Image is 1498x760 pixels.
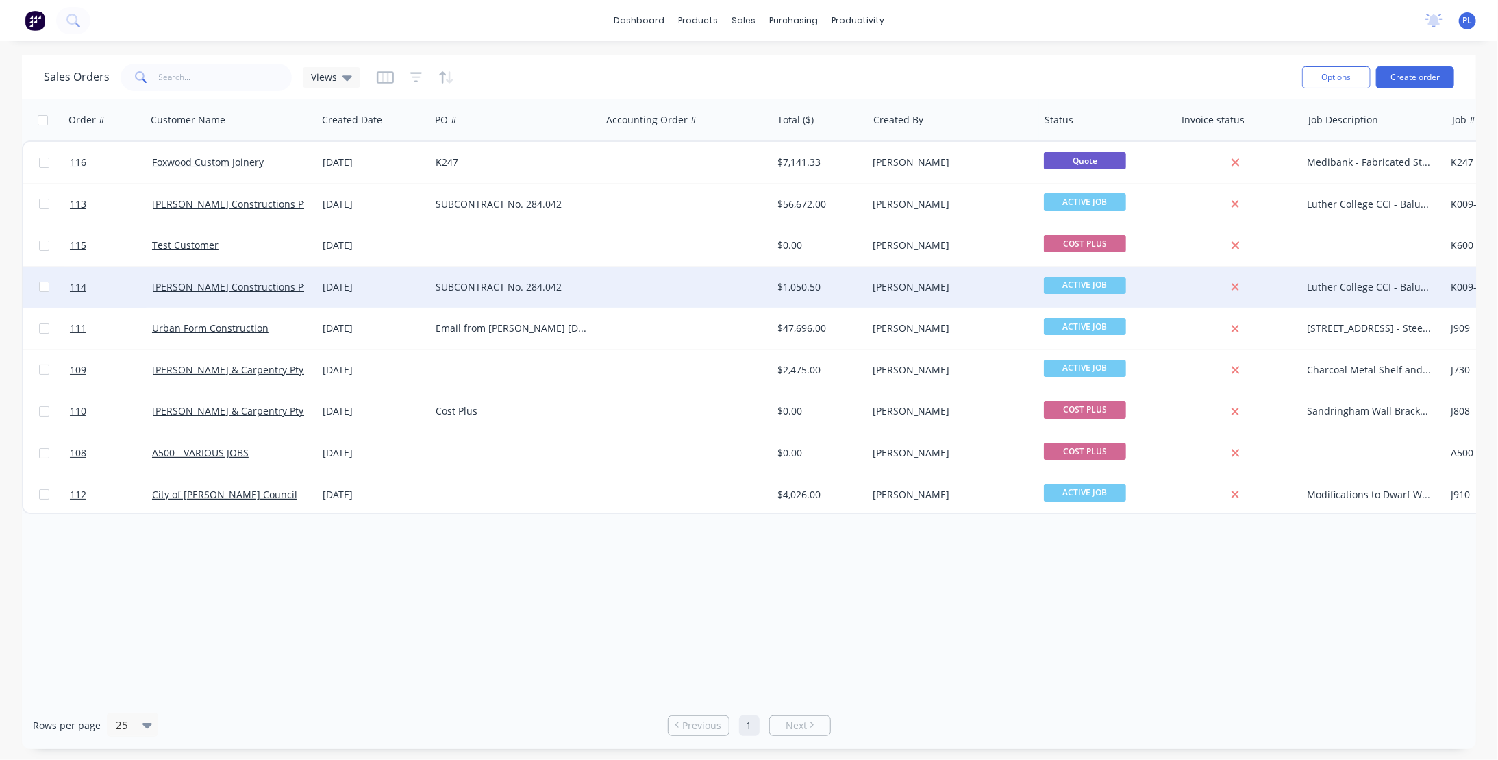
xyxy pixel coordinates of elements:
[1044,484,1126,501] span: ACTIVE JOB
[152,197,329,210] a: [PERSON_NAME] Constructions Pty Ltd
[1302,66,1371,88] button: Options
[662,715,836,736] ul: Pagination
[25,10,45,31] img: Factory
[70,225,152,266] a: 115
[152,280,329,293] a: [PERSON_NAME] Constructions Pty Ltd
[777,446,858,460] div: $0.00
[1044,443,1126,460] span: COST PLUS
[606,113,697,127] div: Accounting Order #
[1044,235,1126,252] span: COST PLUS
[323,404,425,418] div: [DATE]
[1308,321,1434,335] div: [STREET_ADDRESS] - Steel Works
[1308,488,1434,502] div: Modifications to Dwarf Wall
[777,321,858,335] div: $47,696.00
[70,404,86,418] span: 110
[152,363,321,376] a: [PERSON_NAME] & Carpentry Pty Ltd
[70,280,86,294] span: 114
[70,432,152,474] a: 108
[323,446,425,460] div: [DATE]
[1044,193,1126,210] span: ACTIVE JOB
[1452,113,1475,127] div: Job #
[311,70,337,84] span: Views
[873,113,923,127] div: Created By
[682,719,721,733] span: Previous
[152,404,321,417] a: [PERSON_NAME] & Carpentry Pty Ltd
[70,474,152,515] a: 112
[70,156,86,169] span: 116
[671,10,725,31] div: products
[323,280,425,294] div: [DATE]
[70,238,86,252] span: 115
[70,142,152,183] a: 116
[70,363,86,377] span: 109
[1308,404,1434,418] div: Sandringham Wall Brackets
[323,238,425,252] div: [DATE]
[1044,277,1126,294] span: ACTIVE JOB
[1044,318,1126,335] span: ACTIVE JOB
[873,197,1025,211] div: [PERSON_NAME]
[323,156,425,169] div: [DATE]
[323,197,425,211] div: [DATE]
[33,719,101,733] span: Rows per page
[777,197,858,211] div: $56,672.00
[70,197,86,211] span: 113
[873,238,1025,252] div: [PERSON_NAME]
[1182,113,1245,127] div: Invoice status
[777,238,858,252] div: $0.00
[70,184,152,225] a: 113
[770,719,830,733] a: Next page
[151,113,225,127] div: Customer Name
[436,197,588,211] div: SUBCONTRACT No. 284.042
[70,446,86,460] span: 108
[739,715,760,736] a: Page 1 is your current page
[777,113,814,127] div: Total ($)
[1308,197,1434,211] div: Luther College CCI - Balustrades and Handrails
[607,10,671,31] a: dashboard
[762,10,825,31] div: purchasing
[152,488,297,501] a: City of [PERSON_NAME] Council
[1044,152,1126,169] span: Quote
[322,113,382,127] div: Created Date
[873,363,1025,377] div: [PERSON_NAME]
[1463,14,1473,27] span: PL
[323,488,425,502] div: [DATE]
[436,280,588,294] div: SUBCONTRACT No. 284.042
[1308,156,1434,169] div: Medibank - Fabricated Steel Items
[436,156,588,169] div: K247
[323,321,425,335] div: [DATE]
[435,113,457,127] div: PO #
[873,321,1025,335] div: [PERSON_NAME]
[1308,113,1378,127] div: Job Description
[70,391,152,432] a: 110
[323,363,425,377] div: [DATE]
[669,719,729,733] a: Previous page
[777,404,858,418] div: $0.00
[44,71,110,84] h1: Sales Orders
[70,488,86,502] span: 112
[873,156,1025,169] div: [PERSON_NAME]
[436,404,588,418] div: Cost Plus
[1044,360,1126,377] span: ACTIVE JOB
[68,113,105,127] div: Order #
[159,64,292,91] input: Search...
[873,488,1025,502] div: [PERSON_NAME]
[152,238,219,252] a: Test Customer
[825,10,891,31] div: productivity
[1044,401,1126,418] span: COST PLUS
[777,488,858,502] div: $4,026.00
[873,280,1025,294] div: [PERSON_NAME]
[725,10,762,31] div: sales
[777,156,858,169] div: $7,141.33
[70,308,152,349] a: 111
[786,719,807,733] span: Next
[777,363,858,377] div: $2,475.00
[1045,113,1073,127] div: Status
[1308,280,1434,294] div: Luther College CCI - Balustrades and Handrails
[152,446,249,459] a: A500 - VARIOUS JOBS
[1308,363,1434,377] div: Charcoal Metal Shelf and Brackets - Sandringham
[873,404,1025,418] div: [PERSON_NAME]
[1376,66,1454,88] button: Create order
[70,321,86,335] span: 111
[70,267,152,308] a: 114
[777,280,858,294] div: $1,050.50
